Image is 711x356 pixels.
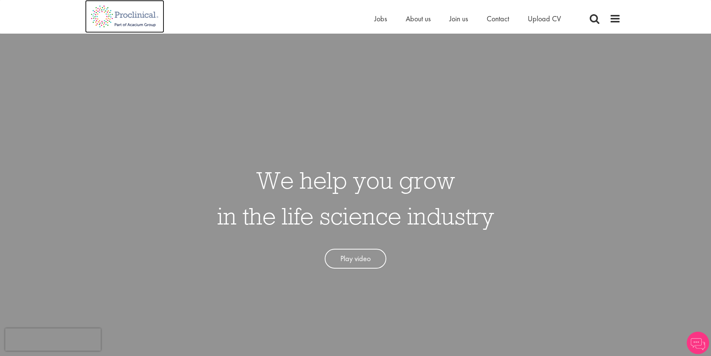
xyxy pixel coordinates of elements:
a: Contact [487,14,509,24]
a: Play video [325,249,386,269]
a: Join us [449,14,468,24]
a: Upload CV [528,14,561,24]
a: About us [406,14,431,24]
h1: We help you grow in the life science industry [217,162,494,234]
a: Jobs [374,14,387,24]
img: Chatbot [687,332,709,354]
